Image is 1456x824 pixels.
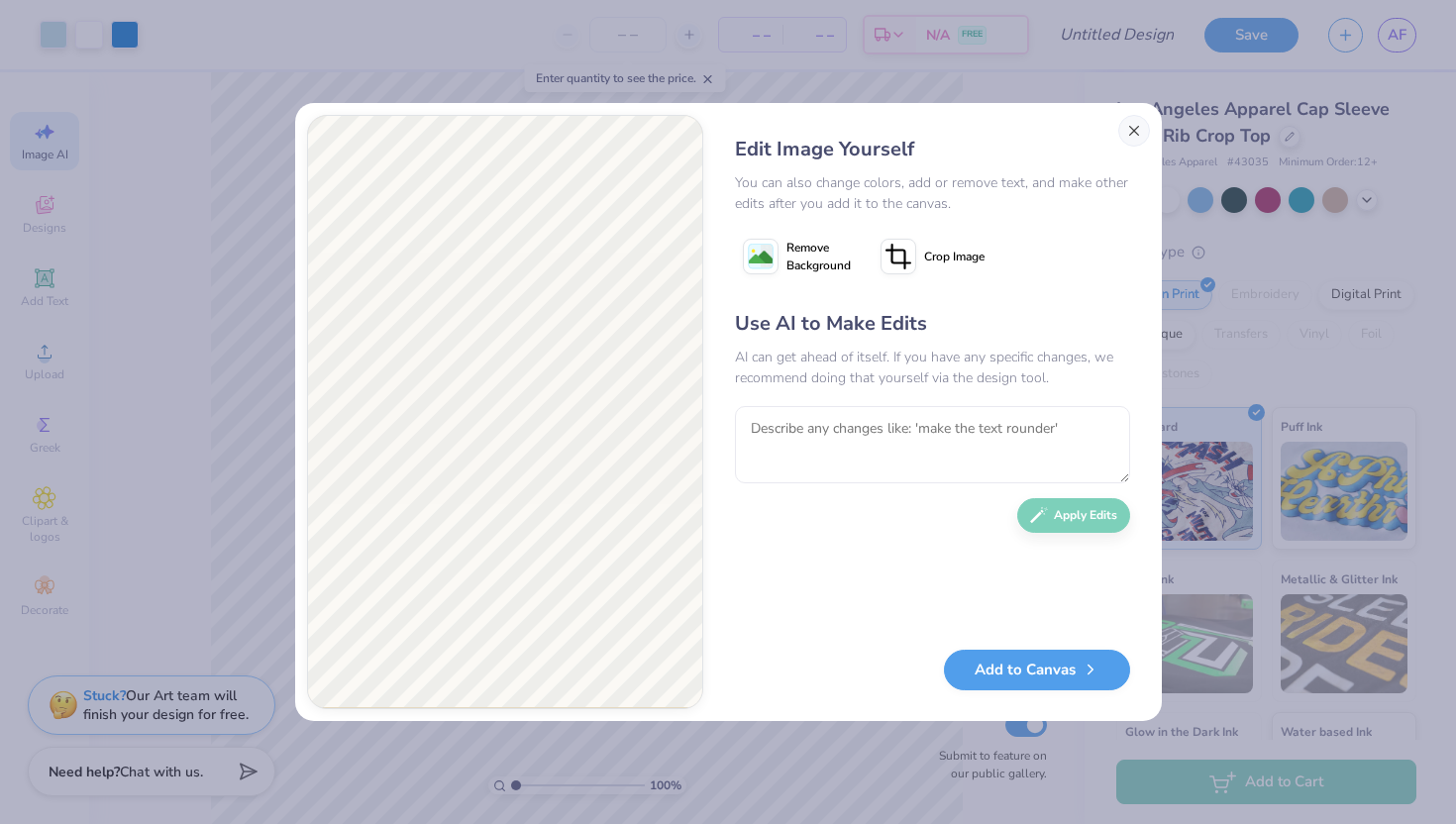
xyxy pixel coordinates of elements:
div: Use AI to Make Edits [735,309,1130,339]
button: Add to Canvas [944,650,1130,690]
span: Crop Image [924,248,985,265]
span: Remove Background [786,239,851,274]
div: You can also change colors, add or remove text, and make other edits after you add it to the canvas. [735,172,1130,214]
button: Crop Image [873,232,996,281]
button: Remove Background [735,232,859,281]
div: Edit Image Yourself [735,135,1130,164]
button: Close [1118,115,1150,147]
div: AI can get ahead of itself. If you have any specific changes, we recommend doing that yourself vi... [735,347,1130,388]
